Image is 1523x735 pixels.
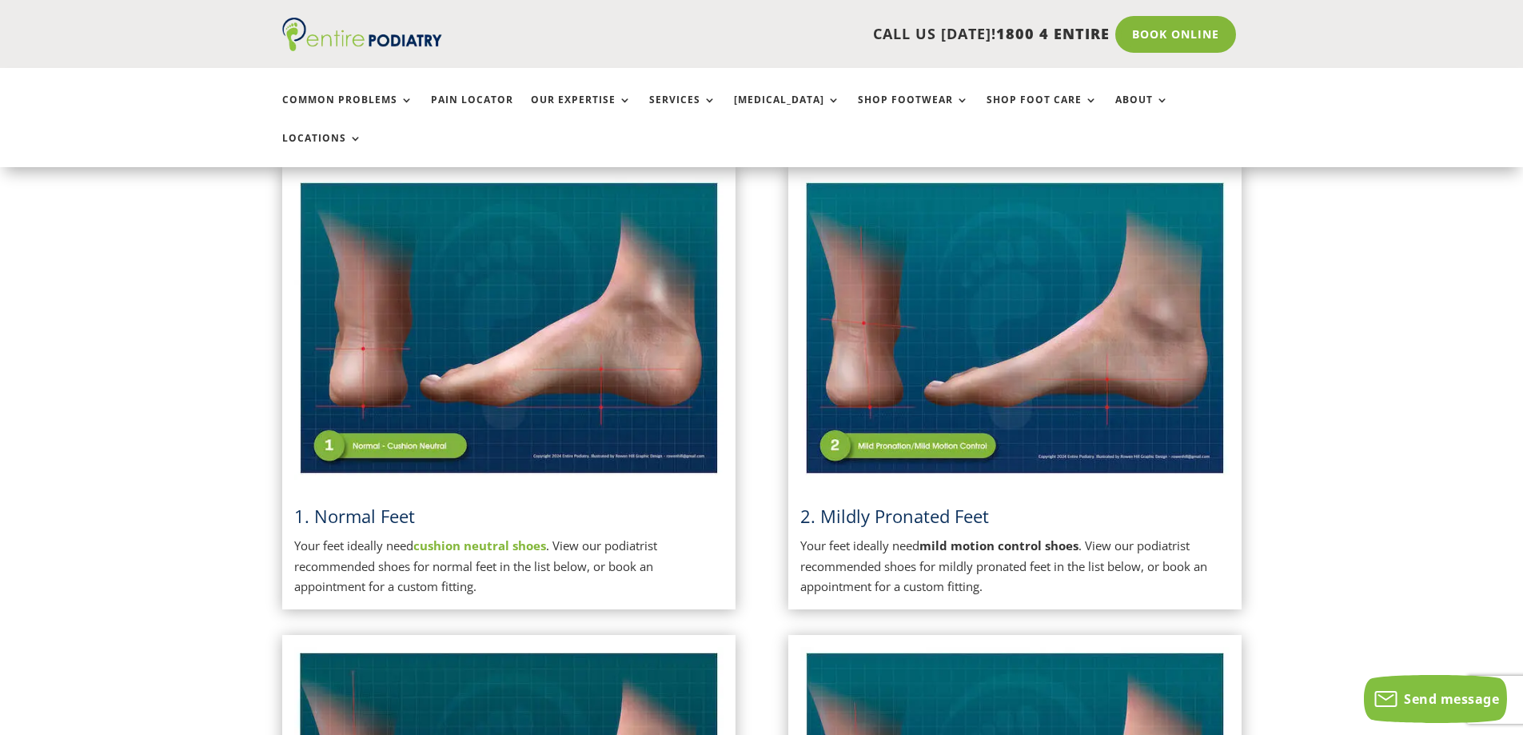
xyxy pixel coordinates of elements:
[504,24,1110,45] p: CALL US [DATE]!
[1115,94,1169,129] a: About
[413,537,546,553] a: cushion neutral shoes
[294,504,415,528] a: 1. Normal Feet
[800,177,1230,480] img: Mildly Pronated Feet - View Podiatrist Recommended Mild Motion Control Shoes
[649,94,716,129] a: Services
[919,537,1078,553] strong: mild motion control shoes
[282,38,442,54] a: Entire Podiatry
[1115,16,1236,53] a: Book Online
[282,94,413,129] a: Common Problems
[800,536,1230,597] p: Your feet ideally need . View our podiatrist recommended shoes for mildly pronated feet in the li...
[858,94,969,129] a: Shop Footwear
[294,536,724,597] p: Your feet ideally need . View our podiatrist recommended shoes for normal feet in the list below,...
[282,18,442,51] img: logo (1)
[1404,690,1499,708] span: Send message
[431,94,513,129] a: Pain Locator
[987,94,1098,129] a: Shop Foot Care
[294,177,724,480] img: Normal Feet - View Podiatrist Recommended Cushion Neutral Shoes
[282,133,362,167] a: Locations
[531,94,632,129] a: Our Expertise
[800,504,989,528] span: 2. Mildly Pronated Feet
[996,24,1110,43] span: 1800 4 ENTIRE
[734,94,840,129] a: [MEDICAL_DATA]
[1364,675,1507,723] button: Send message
